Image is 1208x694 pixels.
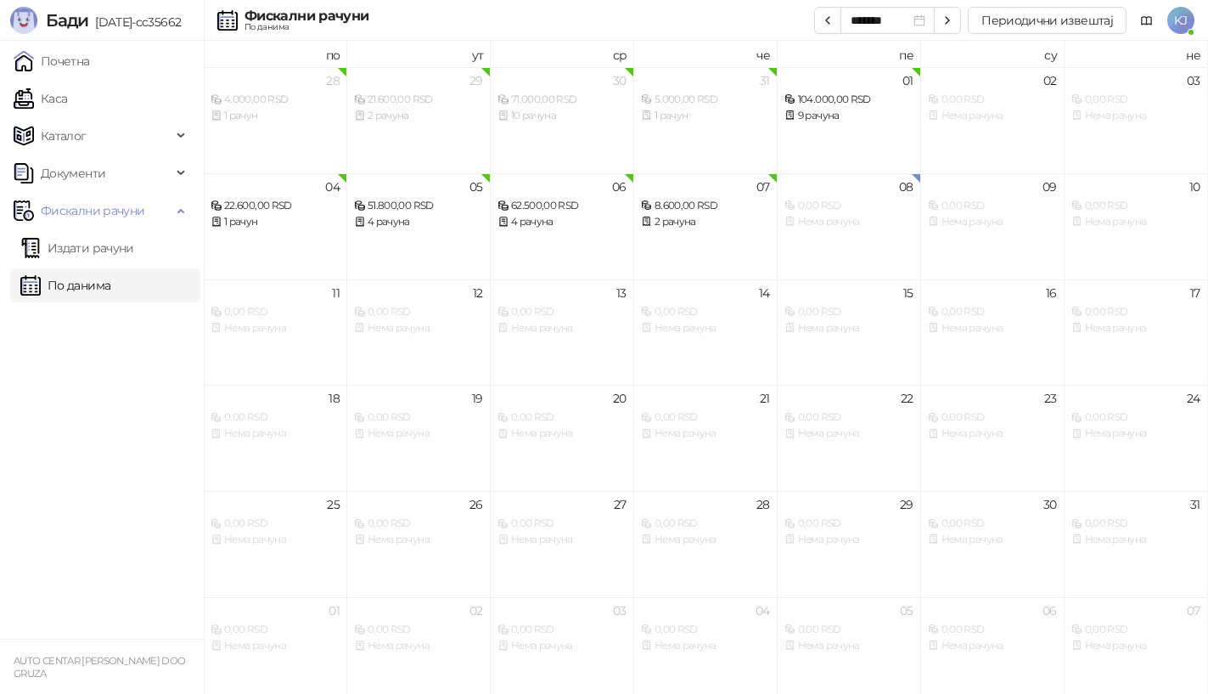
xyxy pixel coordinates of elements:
[1071,409,1200,426] div: 0,00 RSD
[1167,7,1194,34] span: KJ
[928,532,1057,548] div: Нема рачуна
[211,622,340,638] div: 0,00 RSD
[928,638,1057,654] div: Нема рачуна
[1187,392,1200,404] div: 24
[641,426,770,442] div: Нема рачуна
[921,279,1065,386] td: 2025-08-16
[1065,41,1208,67] th: не
[497,304,626,320] div: 0,00 RSD
[778,279,921,386] td: 2025-08-15
[784,214,913,230] div: Нема рачуна
[1043,75,1057,87] div: 02
[921,173,1065,279] td: 2025-08-09
[784,198,913,214] div: 0,00 RSD
[491,491,634,597] td: 2025-08-27
[211,516,340,532] div: 0,00 RSD
[326,75,340,87] div: 28
[928,214,1057,230] div: Нема рачуна
[784,409,913,426] div: 0,00 RSD
[613,605,626,617] div: 03
[211,426,340,442] div: Нема рачуна
[968,7,1127,34] button: Периодични извештај
[354,304,483,320] div: 0,00 RSD
[756,499,770,511] div: 28
[491,173,634,279] td: 2025-08-06
[784,638,913,654] div: Нема рачуна
[204,385,347,491] td: 2025-08-18
[497,108,626,124] div: 10 рачуна
[211,214,340,230] div: 1 рачун
[20,231,134,265] a: Издати рачуни
[784,516,913,532] div: 0,00 RSD
[612,181,626,193] div: 06
[1071,304,1200,320] div: 0,00 RSD
[204,491,347,597] td: 2025-08-25
[354,92,483,108] div: 21.600,00 RSD
[211,198,340,214] div: 22.600,00 RSD
[88,14,181,30] span: [DATE]-cc35662
[1042,605,1057,617] div: 06
[641,198,770,214] div: 8.600,00 RSD
[1065,173,1208,279] td: 2025-08-10
[491,41,634,67] th: ср
[204,173,347,279] td: 2025-08-04
[329,605,340,617] div: 01
[491,279,634,386] td: 2025-08-13
[469,181,483,193] div: 05
[760,392,770,404] div: 21
[354,409,483,426] div: 0,00 RSD
[1187,605,1200,617] div: 07
[46,10,88,31] span: Бади
[211,409,340,426] div: 0,00 RSD
[784,320,913,336] div: Нема рачуна
[1190,287,1200,299] div: 17
[1189,181,1200,193] div: 10
[634,279,778,386] td: 2025-08-14
[899,181,913,193] div: 08
[497,198,626,214] div: 62.500,00 RSD
[1046,287,1057,299] div: 16
[1190,499,1200,511] div: 31
[903,287,913,299] div: 15
[784,92,913,108] div: 104.000,00 RSD
[497,426,626,442] div: Нема рачуна
[211,92,340,108] div: 4.000,00 RSD
[641,409,770,426] div: 0,00 RSD
[641,214,770,230] div: 2 рачуна
[778,67,921,173] td: 2025-08-01
[204,41,347,67] th: по
[211,320,340,336] div: Нема рачуна
[784,426,913,442] div: Нема рачуна
[1065,491,1208,597] td: 2025-08-31
[354,320,483,336] div: Нема рачуна
[1042,181,1057,193] div: 09
[347,173,491,279] td: 2025-08-05
[211,638,340,654] div: Нема рачуна
[784,532,913,548] div: Нема рачуна
[211,108,340,124] div: 1 рачун
[491,67,634,173] td: 2025-07-30
[901,392,913,404] div: 22
[641,108,770,124] div: 1 рачун
[354,198,483,214] div: 51.800,00 RSD
[1133,7,1160,34] a: Документација
[469,605,483,617] div: 02
[784,108,913,124] div: 9 рачуна
[760,75,770,87] div: 31
[634,67,778,173] td: 2025-07-31
[204,279,347,386] td: 2025-08-11
[778,385,921,491] td: 2025-08-22
[928,304,1057,320] div: 0,00 RSD
[354,214,483,230] div: 4 рачуна
[634,41,778,67] th: че
[634,173,778,279] td: 2025-08-07
[347,385,491,491] td: 2025-08-19
[1071,198,1200,214] div: 0,00 RSD
[347,279,491,386] td: 2025-08-12
[347,491,491,597] td: 2025-08-26
[928,516,1057,532] div: 0,00 RSD
[347,41,491,67] th: ут
[497,516,626,532] div: 0,00 RSD
[641,304,770,320] div: 0,00 RSD
[211,304,340,320] div: 0,00 RSD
